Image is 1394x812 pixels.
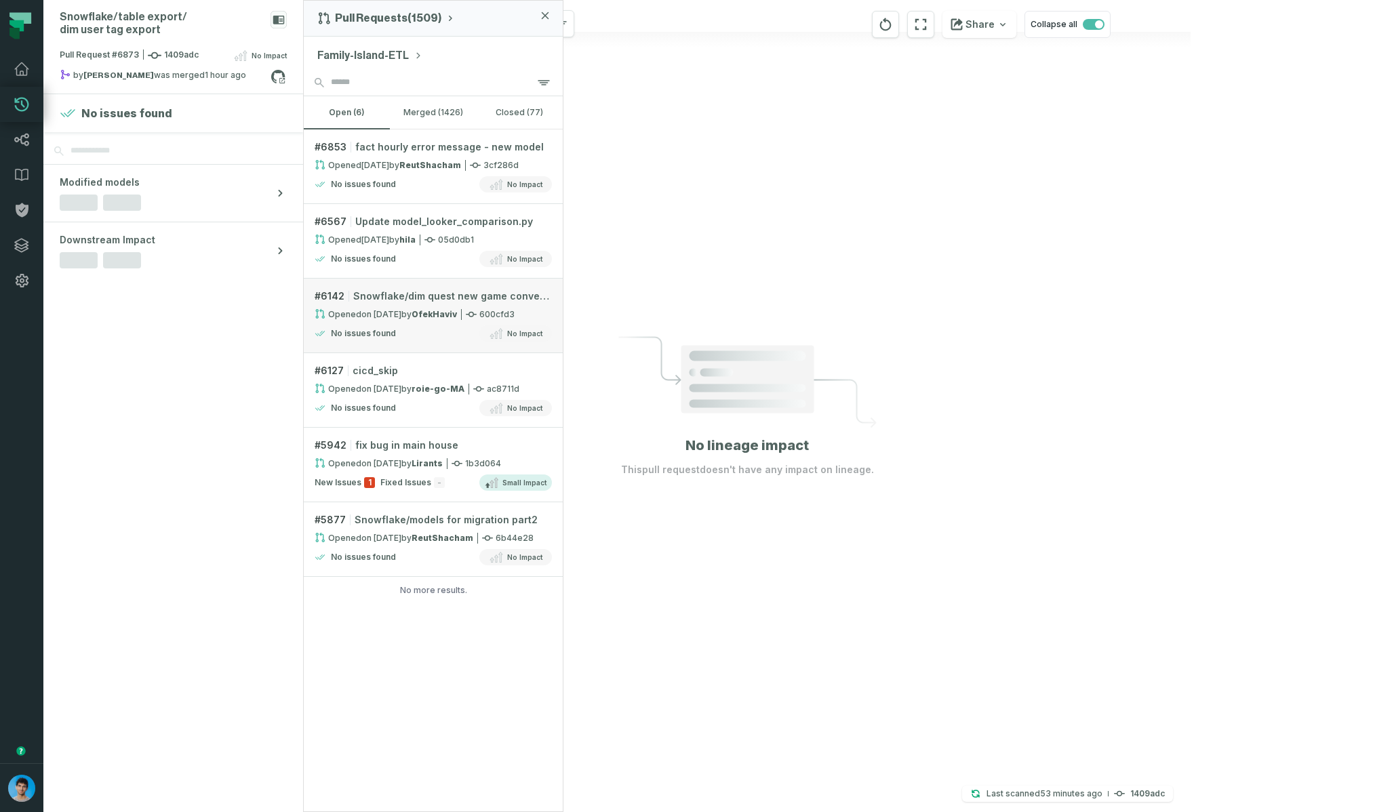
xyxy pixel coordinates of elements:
[315,532,552,544] div: 6b44e28
[315,458,552,469] div: 1b3d064
[507,552,542,563] span: No Impact
[315,140,552,154] div: # 6853
[315,159,552,171] div: 3cf286d
[361,384,401,394] relative-time: Jul 15, 2025, 1:39 PM GMT+3
[507,328,542,339] span: No Impact
[353,364,398,378] span: cicd_skip
[43,222,303,279] button: Downstream Impact
[942,11,1016,38] button: Share
[353,289,552,303] span: Snowflake/dim quest new game convert to snowflake new
[315,532,473,544] div: Opened by
[317,47,422,64] button: Family-Island-ETL
[60,69,271,85] div: by was merged
[315,215,552,228] div: # 6567
[83,71,154,79] strong: Orr-Artsi
[621,463,874,476] p: This pull request doesn't have any impact on lineage.
[685,436,809,455] h1: No lineage impact
[1130,790,1165,798] h4: 1409adc
[304,96,390,129] button: open (6)
[1024,11,1111,38] button: Collapse all
[60,176,140,189] span: Modified models
[434,477,445,488] span: -
[331,179,396,190] h4: No issues found
[315,234,552,245] div: 05d0db1
[304,585,563,596] div: No more results.
[390,96,476,129] button: merged (1426)
[304,428,563,502] a: #5942fix bug in main houseOpened[DATE] 4:49:53 PMbyLirants1b3d064New Issues1Fixed Issues-Small Im...
[252,50,287,61] span: No Impact
[331,253,396,264] h4: No issues found
[380,477,431,488] span: Fixed Issues
[987,787,1102,800] p: Last scanned
[304,204,563,279] a: #6567Update model_looker_comparison.pyOpened[DATE] 11:19:47 AMbyhila05d0db1No issues foundNo Impact
[304,502,563,577] a: #5877Snowflake/models for migration part2Opened[DATE] 9:58:53 PMbyReutShacham6b44e28No issues fou...
[8,775,35,802] img: avatar of Omri Ildis
[317,12,456,25] button: Pull Requests(1509)
[361,160,389,170] relative-time: Aug 18, 2025, 10:36 AM GMT+3
[355,439,458,452] span: fix bug in main house
[60,49,199,62] span: Pull Request #6873 1409adc
[1040,788,1102,798] relative-time: Aug 19, 2025, 11:55 AM GMT+3
[315,308,457,320] div: Opened by
[205,70,246,80] relative-time: Aug 19, 2025, 11:33 AM GMT+3
[355,215,533,228] span: Update model_looker_comparison.py
[304,353,563,428] a: #6127cicd_skipOpened[DATE] 1:39:41 PMbyroie-go-MAac8711dNo issues foundNo Impact
[412,309,457,319] strong: OfekHaviv
[15,745,27,757] div: Tooltip anchor
[361,309,401,319] relative-time: Jul 15, 2025, 6:34 PM GMT+3
[962,786,1173,802] button: Last scanned[DATE] 11:55:13 AM1409adc
[502,477,546,488] span: Small Impact
[304,279,563,353] a: #6142Snowflake/dim quest new game convert to snowflake newOpened[DATE] 6:34:07 PMbyOfekHaviv600cf...
[412,533,473,543] strong: ReutShacham
[361,235,389,245] relative-time: Jul 31, 2025, 11:19 AM GMT+3
[364,477,375,488] span: 1
[331,328,396,339] h4: No issues found
[399,160,461,170] strong: ReutShacham
[315,383,464,394] div: Opened by
[331,552,396,563] h4: No issues found
[315,159,461,171] div: Opened by
[355,140,544,154] span: fact hourly error message - new model
[315,289,552,303] div: # 6142
[412,458,443,468] strong: Lirants
[507,179,542,190] span: No Impact
[315,513,552,527] div: # 5877
[331,403,396,413] h4: No issues found
[315,234,416,245] div: Opened by
[361,458,401,468] relative-time: Jun 26, 2025, 4:49 PM GMT+3
[412,384,464,394] strong: roie-go-MA (roiegonen17)
[315,383,552,394] div: ac8711d
[60,11,265,37] div: Snowflake/table export/dim user tag export
[81,105,172,121] h4: No issues found
[315,364,552,378] div: # 6127
[399,235,416,245] strong: hila (hila-rab)
[269,68,287,85] a: View on github
[304,129,563,204] a: #6853fact hourly error message - new modelOpened[DATE] 10:36:47 AMbyReutShacham3cf286dNo issues f...
[477,96,563,129] button: closed (77)
[315,308,552,320] div: 600cfd3
[60,233,155,247] span: Downstream Impact
[43,165,303,222] button: Modified models
[315,477,361,488] span: New Issues
[507,403,542,413] span: No Impact
[355,513,538,527] span: Snowflake/models for migration part2
[361,533,401,543] relative-time: Jun 16, 2025, 9:58 PM GMT+3
[315,458,443,469] div: Opened by
[315,439,552,452] div: # 5942
[507,253,542,264] span: No Impact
